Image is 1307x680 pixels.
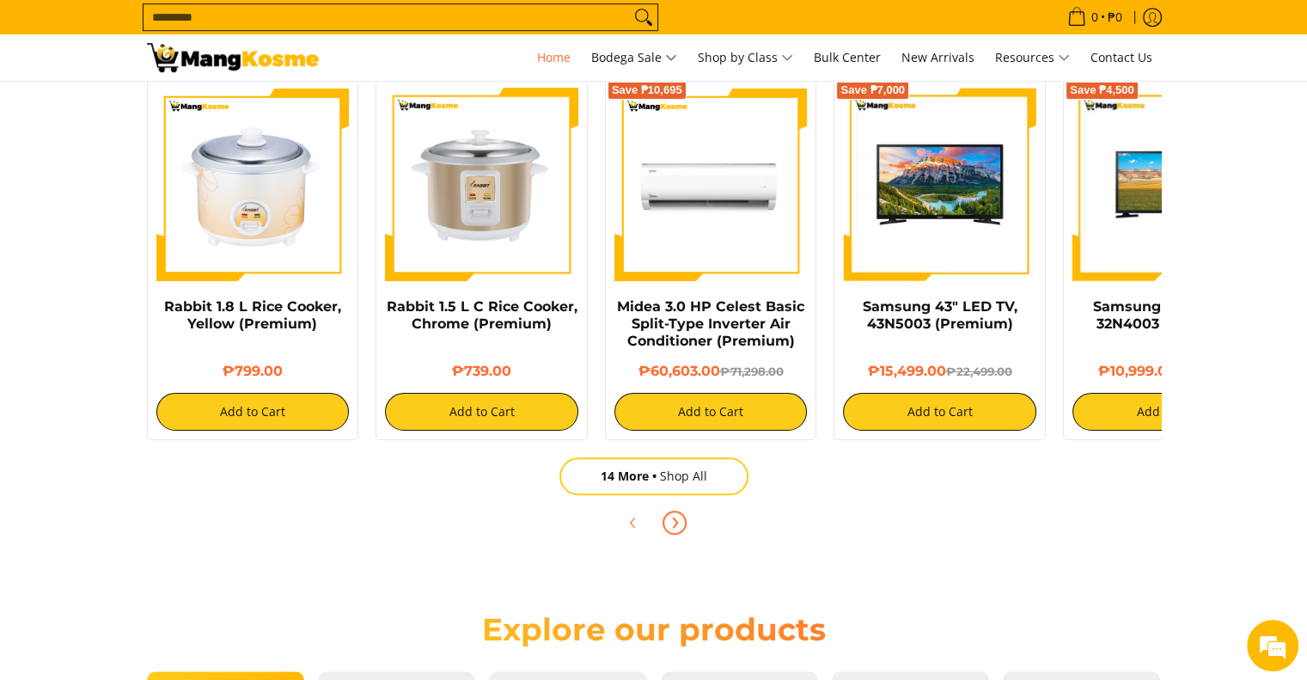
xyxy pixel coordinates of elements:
button: Search [630,4,657,30]
span: ₱0 [1105,11,1125,23]
a: Samsung 43" LED TV, 43N5003 (Premium) [863,298,1017,332]
img: Mang Kosme: Your Home Appliances Warehouse Sale Partner! [147,43,319,72]
h6: ₱15,499.00 [843,363,1036,380]
button: Previous [614,504,652,542]
a: Midea 3.0 HP Celest Basic Split-Type Inverter Air Conditioner (Premium) [617,298,804,349]
span: Shop by Class [698,47,793,69]
a: Bulk Center [805,34,889,81]
nav: Main Menu [336,34,1161,81]
img: samsung-32-inch-led-tv-full-view-mang-kosme [1072,88,1266,281]
h6: ₱10,999.00 [1072,363,1266,380]
span: 14 More [601,468,660,484]
a: Bodega Sale [583,34,686,81]
h2: Explore our products [405,610,903,649]
a: Samsung 32" LED TV, 32N4003 (Premium) [1092,298,1245,332]
h6: ₱60,603.00 [614,363,808,380]
span: Save ₱4,500 [1070,85,1134,95]
span: Bodega Sale [591,47,677,69]
a: Rabbit 1.8 L Rice Cooker, Yellow (Premium) [164,298,341,332]
h6: ₱799.00 [156,363,350,380]
span: Contact Us [1090,49,1152,65]
img: Midea 3.0 HP Celest Basic Split-Type Inverter Air Conditioner (Premium) [614,88,808,281]
h6: ₱739.00 [385,363,578,380]
span: Bulk Center [814,49,881,65]
span: New Arrivals [901,49,974,65]
span: 0 [1089,11,1101,23]
button: Add to Cart [385,393,578,431]
img: https://mangkosme.com/products/rabbit-1-8-l-rice-cooker-yellow-class-a [156,88,350,281]
del: ₱22,499.00 [946,365,1012,378]
button: Add to Cart [1072,393,1266,431]
span: Save ₱7,000 [840,85,905,95]
a: Contact Us [1082,34,1161,81]
a: Resources [986,34,1078,81]
del: ₱71,298.00 [720,365,784,378]
button: Add to Cart [156,393,350,431]
a: New Arrivals [893,34,983,81]
img: https://mangkosme.com/products/rabbit-1-5-l-c-rice-cooker-chrome-class-a [385,88,578,281]
a: Home [528,34,579,81]
button: Add to Cart [614,393,808,431]
span: Resources [995,47,1070,69]
span: Home [537,49,571,65]
a: 14 MoreShop All [559,457,748,495]
button: Next [656,504,693,542]
a: Shop by Class [689,34,802,81]
img: samsung-43-inch-led-tv-full-view- mang-kosme [843,88,1036,281]
span: • [1062,8,1127,27]
button: Add to Cart [843,393,1036,431]
a: Rabbit 1.5 L C Rice Cooker, Chrome (Premium) [386,298,577,332]
span: Save ₱10,695 [612,85,682,95]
